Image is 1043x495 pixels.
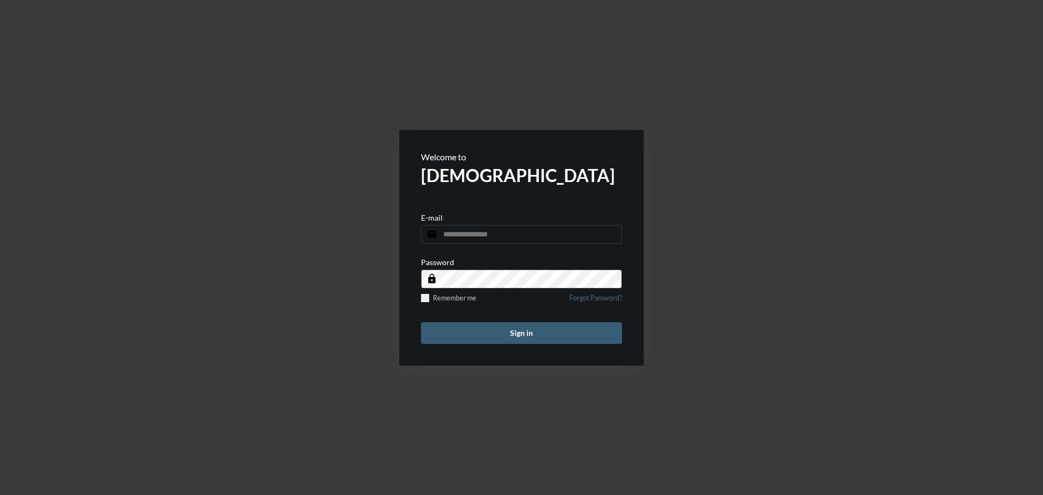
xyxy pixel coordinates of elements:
[569,294,622,309] a: Forgot Password?
[421,294,476,302] label: Remember me
[421,322,622,344] button: Sign in
[421,213,443,222] p: E-mail
[421,165,622,186] h2: [DEMOGRAPHIC_DATA]
[421,152,622,162] p: Welcome to
[421,258,454,267] p: Password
